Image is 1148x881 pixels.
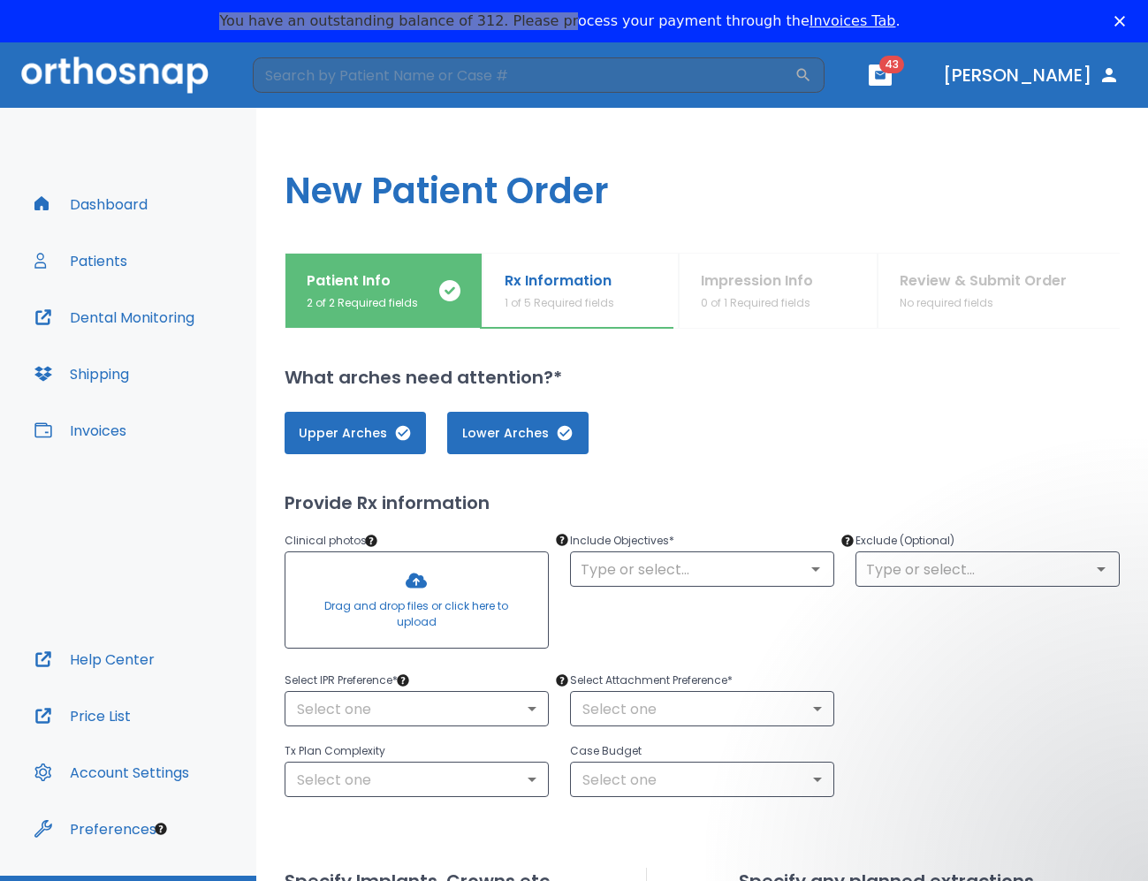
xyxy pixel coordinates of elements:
[855,530,1120,551] p: Exclude (Optional)
[879,56,904,73] span: 43
[24,808,167,850] button: Preferences
[219,12,900,30] div: You have an outstanding balance of 312. Please process your payment through the .
[285,412,426,454] button: Upper Arches
[554,672,570,688] div: Tooltip anchor
[570,762,834,797] div: Select one
[24,751,200,794] button: Account Settings
[505,270,614,292] p: Rx Information
[570,691,834,726] div: Select one
[505,295,614,311] p: 1 of 5 Required fields
[285,364,1120,391] h2: What arches need attention?*
[253,57,794,93] input: Search by Patient Name or Case #
[285,490,1120,516] h2: Provide Rx information
[570,530,834,551] p: Include Objectives *
[21,57,209,93] img: Orthosnap
[302,424,408,443] span: Upper Arches
[363,533,379,549] div: Tooltip anchor
[465,424,571,443] span: Lower Arches
[24,353,140,395] button: Shipping
[575,557,829,581] input: Type or select...
[395,672,411,688] div: Tooltip anchor
[810,12,896,29] a: Invoices Tab
[570,670,834,691] p: Select Attachment Preference *
[24,695,141,737] button: Price List
[840,533,855,549] div: Tooltip anchor
[285,740,549,762] p: Tx Plan Complexity
[24,296,205,338] button: Dental Monitoring
[936,59,1127,91] button: [PERSON_NAME]
[24,183,158,225] button: Dashboard
[307,295,418,311] p: 2 of 2 Required fields
[153,821,169,837] div: Tooltip anchor
[307,270,418,292] p: Patient Info
[285,530,549,551] p: Clinical photos *
[24,638,165,680] button: Help Center
[285,691,549,726] div: Select one
[554,532,570,548] div: Tooltip anchor
[803,557,828,581] button: Open
[285,762,549,797] div: Select one
[256,108,1148,253] h1: New Patient Order
[285,670,549,691] p: Select IPR Preference *
[1089,557,1114,581] button: Open
[24,409,137,452] button: Invoices
[570,740,834,762] p: Case Budget
[861,557,1114,581] input: Type or select...
[24,239,138,282] button: Patients
[447,412,589,454] button: Lower Arches
[1114,16,1132,27] div: Close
